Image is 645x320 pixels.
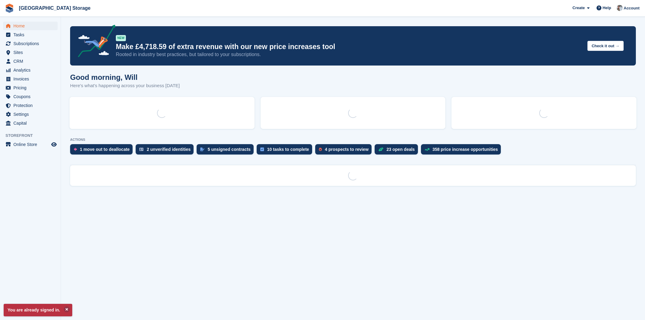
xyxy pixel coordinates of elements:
span: Coupons [13,92,50,101]
a: 2 unverified identities [136,144,197,158]
div: 5 unsigned contracts [208,147,251,152]
p: Rooted in industry best practices, but tailored to your subscriptions. [116,51,583,58]
a: 1 move out to deallocate [70,144,136,158]
img: Will Strivens [617,5,623,11]
div: 2 unverified identities [147,147,191,152]
span: Capital [13,119,50,127]
a: menu [3,119,58,127]
p: Here's what's happening across your business [DATE] [70,82,180,89]
img: deal-1b604bf984904fb50ccaf53a9ad4b4a5d6e5aea283cecdc64d6e3604feb123c2.svg [378,147,383,151]
img: task-75834270c22a3079a89374b754ae025e5fb1db73e45f91037f5363f120a921f8.svg [260,148,264,151]
a: menu [3,39,58,48]
a: Preview store [50,141,58,148]
a: menu [3,30,58,39]
span: Protection [13,101,50,110]
img: stora-icon-8386f47178a22dfd0bd8f6a31ec36ba5ce8667c1dd55bd0f319d3a0aa187defe.svg [5,4,14,13]
img: contract_signature_icon-13c848040528278c33f63329250d36e43548de30e8caae1d1a13099fd9432cc5.svg [200,148,205,151]
div: 1 move out to deallocate [80,147,130,152]
img: move_outs_to_deallocate_icon-f764333ba52eb49d3ac5e1228854f67142a1ed5810a6f6cc68b1a99e826820c5.svg [74,148,77,151]
a: 23 open deals [375,144,421,158]
a: menu [3,140,58,149]
a: menu [3,75,58,83]
a: menu [3,48,58,57]
span: Storefront [5,133,61,139]
a: 10 tasks to complete [257,144,315,158]
a: 358 price increase opportunities [421,144,504,158]
img: price-adjustments-announcement-icon-8257ccfd72463d97f412b2fc003d46551f7dbcb40ab6d574587a9cd5c0d94... [73,25,116,59]
a: menu [3,22,58,30]
a: 5 unsigned contracts [197,144,257,158]
a: menu [3,57,58,66]
span: Subscriptions [13,39,50,48]
img: verify_identity-adf6edd0f0f0b5bbfe63781bf79b02c33cf7c696d77639b501bdc392416b5a36.svg [139,148,144,151]
span: Settings [13,110,50,119]
span: Pricing [13,84,50,92]
div: 23 open deals [387,147,415,152]
div: 10 tasks to complete [267,147,309,152]
span: Home [13,22,50,30]
img: price_increase_opportunities-93ffe204e8149a01c8c9dc8f82e8f89637d9d84a8eef4429ea346261dce0b2c0.svg [425,148,429,151]
div: NEW [116,35,126,41]
span: Online Store [13,140,50,149]
h1: Good morning, Will [70,73,180,81]
p: You are already signed in. [4,304,72,316]
span: Sites [13,48,50,57]
span: Help [603,5,611,11]
a: 4 prospects to review [315,144,375,158]
span: Analytics [13,66,50,74]
a: menu [3,66,58,74]
p: Make £4,718.59 of extra revenue with our new price increases tool [116,42,583,51]
a: menu [3,92,58,101]
span: CRM [13,57,50,66]
a: menu [3,84,58,92]
div: 358 price increase opportunities [433,147,498,152]
span: Create [572,5,585,11]
span: Tasks [13,30,50,39]
span: Account [624,5,640,11]
button: Check it out → [587,41,624,51]
a: [GEOGRAPHIC_DATA] Storage [16,3,93,13]
img: prospect-51fa495bee0391a8d652442698ab0144808aea92771e9ea1ae160a38d050c398.svg [319,148,322,151]
a: menu [3,101,58,110]
span: Invoices [13,75,50,83]
p: ACTIONS [70,138,636,142]
div: 4 prospects to review [325,147,369,152]
a: menu [3,110,58,119]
